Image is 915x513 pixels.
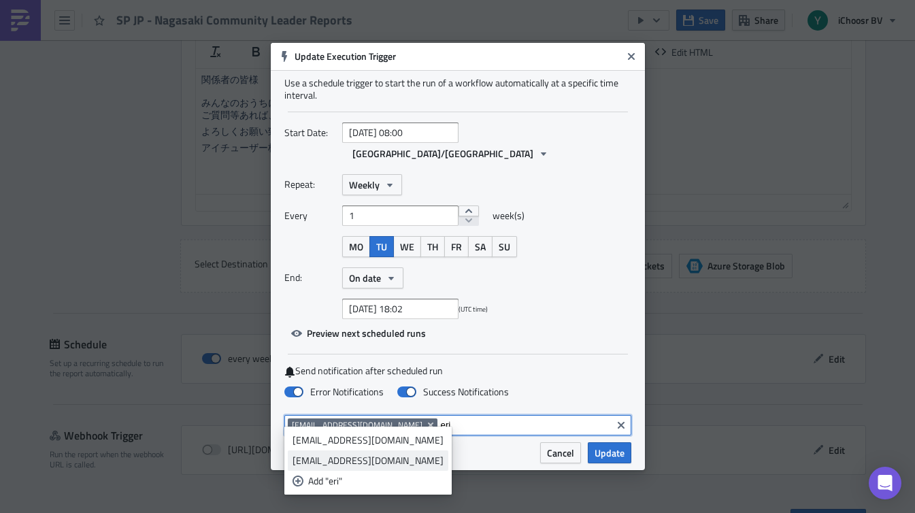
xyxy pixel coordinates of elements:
[869,467,901,499] div: Open Intercom Messenger
[369,236,394,257] button: TU
[284,205,335,226] label: Every
[293,454,444,467] div: [EMAIL_ADDRESS][DOMAIN_NAME]
[342,122,459,143] input: YYYY-MM-DD HH:mm
[284,427,452,495] ul: selectable options
[613,417,629,433] button: Clear selected items
[293,433,444,447] div: [EMAIL_ADDRESS][DOMAIN_NAME]
[342,267,403,288] button: On date
[5,41,195,52] span: ご質問等あれば、担当までご連絡ください。
[342,174,402,195] button: Weekly
[425,418,437,432] button: Remove Tag
[621,46,642,67] button: Close
[5,5,388,39] span: 関係者の皆様 みんなのおうちに[GEOGRAPHIC_DATA]別週次登録レポートを添付にてご確認ください。
[295,50,621,63] h6: Update Execution Trigger
[284,122,335,143] label: Start Date:
[459,205,479,216] button: increment
[493,205,525,226] span: week(s)
[284,365,631,378] label: Send notification after scheduled run
[349,271,381,285] span: On date
[307,326,426,340] span: Preview next scheduled runs
[427,239,438,254] span: TH
[420,236,445,257] button: TH
[451,239,462,254] span: FR
[492,236,517,257] button: SU
[5,73,110,84] span: アイチューザー株式会社
[459,216,479,227] button: decrement
[595,446,625,460] span: Update
[349,178,380,192] span: Weekly
[459,304,488,314] span: (UTC time)
[284,386,384,398] label: Error Notifications
[284,174,335,195] label: Repeat:
[352,146,533,161] span: [GEOGRAPHIC_DATA]/[GEOGRAPHIC_DATA]
[284,77,631,101] div: Use a schedule trigger to start the run of a workflow automatically at a specific time interval.
[5,57,119,68] span: よろしくお願い致します。
[468,236,493,257] button: SA
[444,236,469,257] button: FR
[284,322,433,344] button: Preview next scheduled runs
[349,239,363,254] span: MO
[284,267,335,288] label: End:
[400,239,414,254] span: WE
[499,239,510,254] span: SU
[342,236,370,257] button: MO
[540,442,581,463] button: Cancel
[397,386,509,398] label: Success Notifications
[308,474,444,488] div: Add "eri"
[342,299,459,319] input: YYYY-MM-DD HH:mm
[547,446,574,460] span: Cancel
[376,239,387,254] span: TU
[5,5,650,86] body: Rich Text Area. Press ALT-0 for help.
[292,420,422,431] span: [EMAIL_ADDRESS][DOMAIN_NAME]
[393,236,421,257] button: WE
[475,239,486,254] span: SA
[346,143,556,164] button: [GEOGRAPHIC_DATA]/[GEOGRAPHIC_DATA]
[588,442,631,463] button: Update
